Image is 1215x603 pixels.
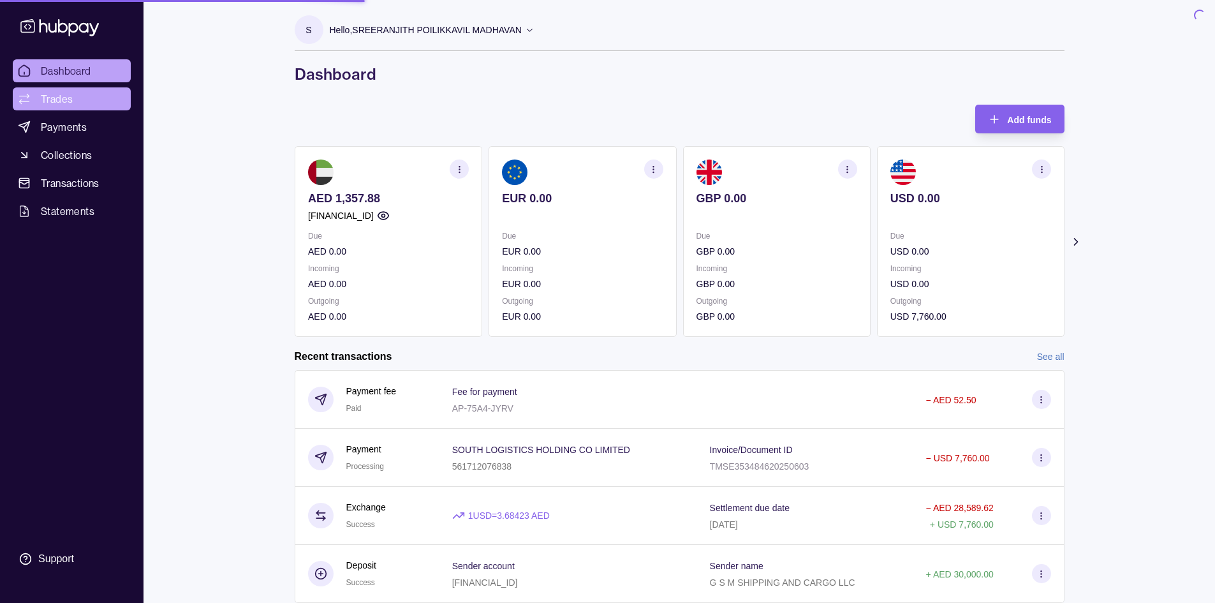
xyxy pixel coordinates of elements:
[41,147,92,163] span: Collections
[975,105,1064,133] button: Add funds
[710,461,809,472] p: TMSE353484620250603
[346,404,362,413] span: Paid
[696,309,857,324] p: GBP 0.00
[452,577,518,588] p: [FINANCIAL_ID]
[308,309,469,324] p: AED 0.00
[930,519,994,530] p: + USD 7,760.00
[295,350,392,364] h2: Recent transactions
[346,384,397,398] p: Payment fee
[346,578,375,587] span: Success
[890,191,1050,205] p: USD 0.00
[346,462,384,471] span: Processing
[13,115,131,138] a: Payments
[926,569,994,579] p: + AED 30,000.00
[41,119,87,135] span: Payments
[890,277,1050,291] p: USD 0.00
[1037,350,1064,364] a: See all
[502,262,663,276] p: Incoming
[41,175,99,191] span: Transactions
[452,561,515,571] p: Sender account
[306,23,311,37] p: S
[452,387,517,397] p: Fee for payment
[13,546,131,572] a: Support
[502,229,663,243] p: Due
[890,160,915,185] img: us
[502,191,663,205] p: EUR 0.00
[452,461,512,472] p: 561712076838
[308,191,469,205] p: AED 1,357.88
[926,453,990,463] p: − USD 7,760.00
[1007,115,1051,125] span: Add funds
[710,577,855,588] p: G S M SHIPPING AND CARGO LLC
[468,509,550,523] p: 1 USD = 3.68423 AED
[346,520,375,529] span: Success
[308,229,469,243] p: Due
[890,309,1050,324] p: USD 7,760.00
[696,277,857,291] p: GBP 0.00
[502,160,527,185] img: eu
[308,294,469,308] p: Outgoing
[710,561,763,571] p: Sender name
[41,91,73,107] span: Trades
[13,144,131,167] a: Collections
[13,59,131,82] a: Dashboard
[502,309,663,324] p: EUR 0.00
[696,229,857,243] p: Due
[452,445,630,455] p: SOUTH LOGISTICS HOLDING CO LIMITED
[926,503,994,513] p: − AED 28,589.62
[308,244,469,258] p: AED 0.00
[890,229,1050,243] p: Due
[502,277,663,291] p: EUR 0.00
[890,294,1050,308] p: Outgoing
[41,204,94,219] span: Statements
[890,262,1050,276] p: Incoming
[452,403,513,413] p: AP-75A4-JYRV
[295,64,1064,84] h1: Dashboard
[696,191,857,205] p: GBP 0.00
[926,395,976,405] p: − AED 52.50
[346,442,384,456] p: Payment
[696,244,857,258] p: GBP 0.00
[13,200,131,223] a: Statements
[308,262,469,276] p: Incoming
[308,160,334,185] img: ae
[502,244,663,258] p: EUR 0.00
[346,500,386,514] p: Exchange
[710,519,738,530] p: [DATE]
[41,63,91,78] span: Dashboard
[696,262,857,276] p: Incoming
[710,503,790,513] p: Settlement due date
[330,23,522,37] p: Hello, SREERANJITH POILIKKAVIL MADHAVAN
[13,172,131,195] a: Transactions
[308,209,374,223] p: [FINANCIAL_ID]
[38,552,74,566] div: Support
[502,294,663,308] p: Outgoing
[13,87,131,110] a: Trades
[346,558,376,572] p: Deposit
[890,244,1050,258] p: USD 0.00
[696,294,857,308] p: Outgoing
[710,445,793,455] p: Invoice/Document ID
[308,277,469,291] p: AED 0.00
[696,160,721,185] img: gb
